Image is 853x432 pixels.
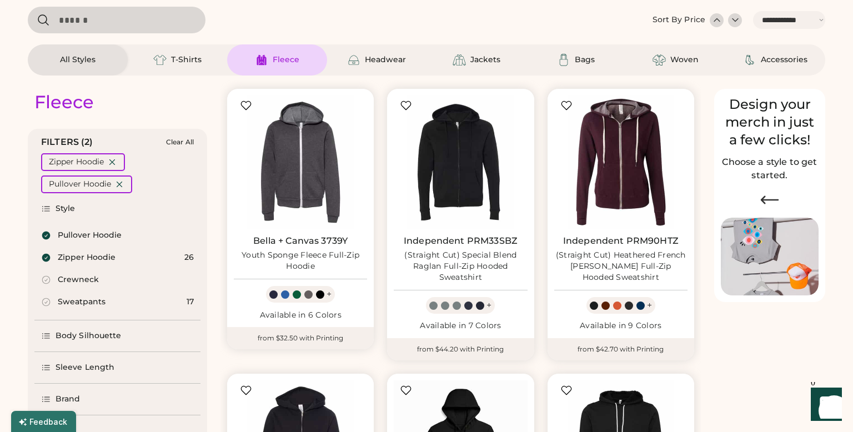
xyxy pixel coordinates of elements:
[647,299,652,312] div: +
[800,382,848,430] iframe: Front Chat
[486,299,491,312] div: +
[670,54,699,66] div: Woven
[184,252,194,263] div: 26
[653,53,666,67] img: Woven Icon
[234,96,367,229] img: BELLA + CANVAS 3739Y Youth Sponge Fleece Full-Zip Hoodie
[58,274,99,285] div: Crewneck
[563,235,679,247] a: Independent PRM90HTZ
[58,297,106,308] div: Sweatpants
[404,235,518,247] a: Independent PRM33SBZ
[255,53,268,67] img: Fleece Icon
[554,96,688,229] img: Independent Trading Co. PRM90HTZ (Straight Cut) Heathered French Terry Full-Zip Hooded Sweatshirt
[227,327,374,349] div: from $32.50 with Printing
[394,250,527,283] div: (Straight Cut) Special Blend Raglan Full-Zip Hooded Sweatshirt
[234,310,367,321] div: Available in 6 Colors
[49,179,111,190] div: Pullover Hoodie
[554,320,688,331] div: Available in 9 Colors
[34,91,94,113] div: Fleece
[49,157,104,168] div: Zipper Hoodie
[387,338,534,360] div: from $44.20 with Printing
[761,54,807,66] div: Accessories
[58,230,122,241] div: Pullover Hoodie
[41,135,93,149] div: FILTERS (2)
[394,320,527,331] div: Available in 7 Colors
[554,250,688,283] div: (Straight Cut) Heathered French [PERSON_NAME] Full-Zip Hooded Sweatshirt
[253,235,348,247] a: Bella + Canvas 3739Y
[187,297,194,308] div: 17
[721,218,819,296] img: Image of Lisa Congdon Eye Print on T-Shirt and Hat
[56,394,81,405] div: Brand
[327,288,332,300] div: +
[653,14,705,26] div: Sort By Price
[470,54,500,66] div: Jackets
[171,54,202,66] div: T-Shirts
[58,252,116,263] div: Zipper Hoodie
[557,53,570,67] img: Bags Icon
[56,203,76,214] div: Style
[273,54,299,66] div: Fleece
[56,330,122,341] div: Body Silhouette
[394,96,527,229] img: Independent Trading Co. PRM33SBZ (Straight Cut) Special Blend Raglan Full-Zip Hooded Sweatshirt
[60,54,96,66] div: All Styles
[575,54,595,66] div: Bags
[743,53,756,67] img: Accessories Icon
[56,362,114,373] div: Sleeve Length
[365,54,406,66] div: Headwear
[153,53,167,67] img: T-Shirts Icon
[548,338,694,360] div: from $42.70 with Printing
[347,53,360,67] img: Headwear Icon
[721,155,819,182] h2: Choose a style to get started.
[721,96,819,149] div: Design your merch in just a few clicks!
[166,138,194,146] div: Clear All
[234,250,367,272] div: Youth Sponge Fleece Full-Zip Hoodie
[453,53,466,67] img: Jackets Icon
